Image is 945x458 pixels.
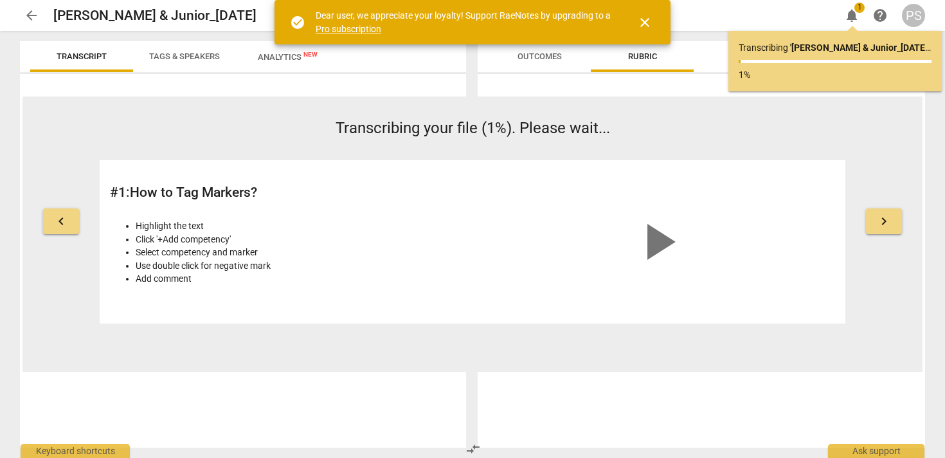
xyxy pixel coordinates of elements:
a: Help [869,4,892,27]
span: Transcript [57,51,107,61]
h2: [PERSON_NAME] & Junior_[DATE] [53,8,256,24]
span: help [872,8,888,23]
li: Add comment [136,272,465,286]
b: ' [PERSON_NAME] & Junior_[DATE] ' [790,42,931,53]
h2: # 1 : How to Tag Markers? [110,185,465,201]
li: Click '+Add competency' [136,233,465,246]
span: Outcomes [517,51,562,61]
span: Tags & Speakers [149,51,220,61]
span: Transcribing your file (1%). Please wait... [336,119,610,137]
span: Analytics [258,52,318,62]
span: 1 [854,3,865,13]
div: Dear user, we appreciate your loyalty! Support RaeNotes by upgrading to a [316,9,614,35]
button: Notifications [840,4,863,27]
span: arrow_back [24,8,39,23]
div: Keyboard shortcuts [21,444,130,458]
p: Transcribing ... [739,41,932,55]
span: Rubric [628,51,657,61]
button: Close [629,7,660,38]
p: 1% [739,68,932,82]
span: New [303,51,318,58]
div: Ask support [828,444,924,458]
span: close [637,15,652,30]
li: Select competency and marker [136,246,465,259]
span: compare_arrows [465,441,481,457]
span: check_circle [290,15,305,30]
li: Highlight the text [136,219,465,233]
span: keyboard_arrow_left [53,214,69,229]
a: Pro subscription [316,24,381,34]
li: Use double click for negative mark [136,259,465,273]
span: play_arrow [627,211,688,273]
span: keyboard_arrow_right [876,214,892,229]
span: notifications [844,8,860,23]
button: PS [902,4,925,27]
